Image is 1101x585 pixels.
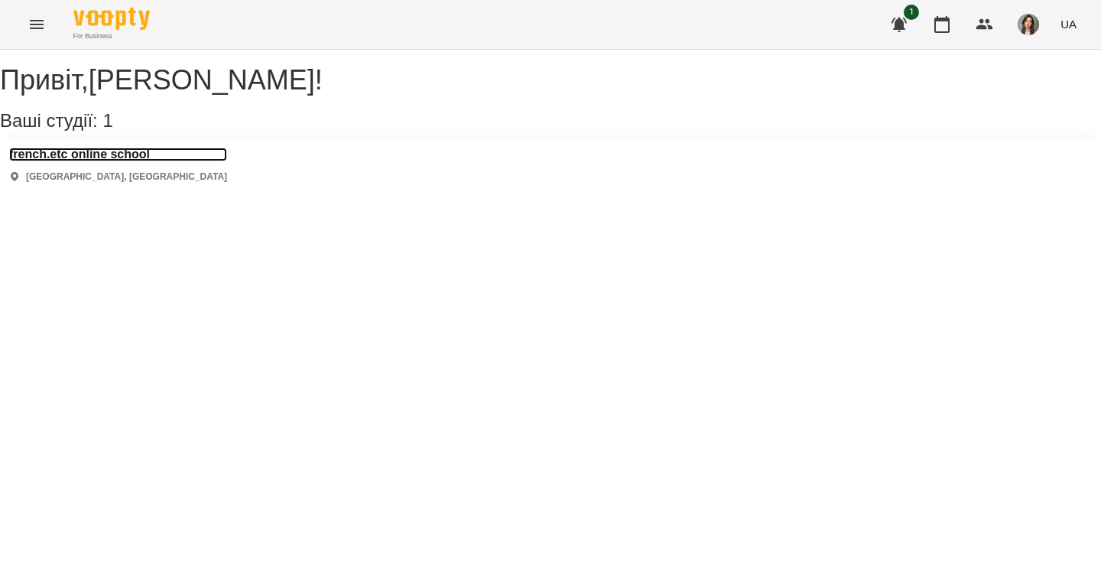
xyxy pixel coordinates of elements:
p: [GEOGRAPHIC_DATA], [GEOGRAPHIC_DATA] [26,171,227,184]
span: UA [1060,16,1077,32]
button: UA [1054,10,1083,38]
a: french.etc online school [9,148,227,161]
img: Voopty Logo [73,8,150,30]
span: For Business [73,31,150,41]
span: 1 [904,5,919,20]
span: 1 [102,110,112,131]
img: b4b2e5f79f680e558d085f26e0f4a95b.jpg [1018,14,1039,35]
button: Menu [18,6,55,43]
